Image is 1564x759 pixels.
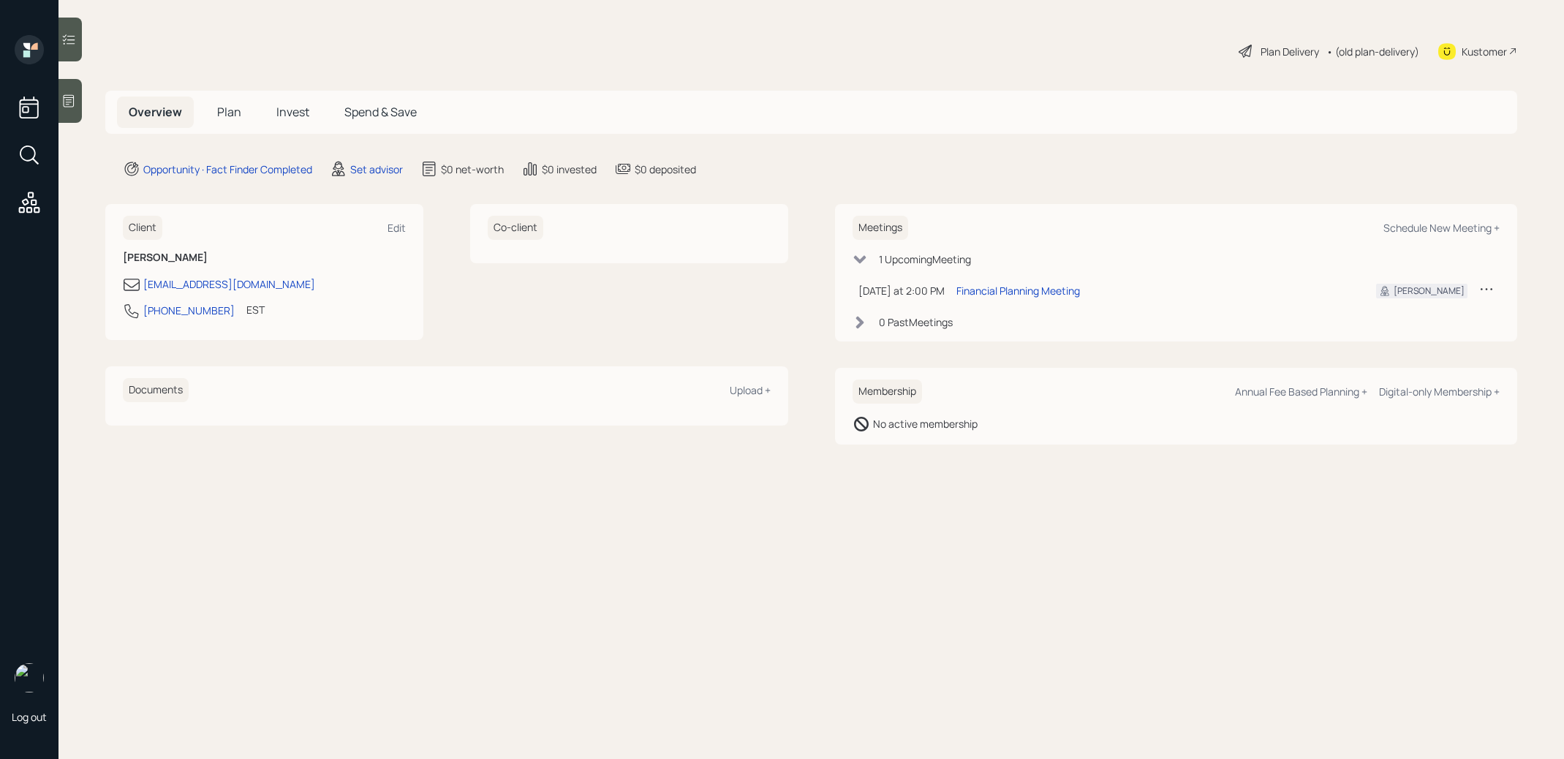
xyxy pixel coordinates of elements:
[441,162,504,177] div: $0 net-worth
[1379,385,1500,399] div: Digital-only Membership +
[1394,284,1465,298] div: [PERSON_NAME]
[276,104,309,120] span: Invest
[879,252,971,267] div: 1 Upcoming Meeting
[12,710,47,724] div: Log out
[730,383,771,397] div: Upload +
[858,283,945,298] div: [DATE] at 2:00 PM
[123,216,162,240] h6: Client
[217,104,241,120] span: Plan
[344,104,417,120] span: Spend & Save
[1326,44,1419,59] div: • (old plan-delivery)
[853,216,908,240] h6: Meetings
[488,216,543,240] h6: Co-client
[1235,385,1367,399] div: Annual Fee Based Planning +
[246,302,265,317] div: EST
[542,162,597,177] div: $0 invested
[1462,44,1507,59] div: Kustomer
[350,162,403,177] div: Set advisor
[388,221,406,235] div: Edit
[143,303,235,318] div: [PHONE_NUMBER]
[143,276,315,292] div: [EMAIL_ADDRESS][DOMAIN_NAME]
[635,162,696,177] div: $0 deposited
[15,663,44,692] img: treva-nostdahl-headshot.png
[143,162,312,177] div: Opportunity · Fact Finder Completed
[129,104,182,120] span: Overview
[956,283,1080,298] div: Financial Planning Meeting
[1261,44,1319,59] div: Plan Delivery
[1383,221,1500,235] div: Schedule New Meeting +
[879,314,953,330] div: 0 Past Meeting s
[123,378,189,402] h6: Documents
[873,416,978,431] div: No active membership
[853,379,922,404] h6: Membership
[123,252,406,264] h6: [PERSON_NAME]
